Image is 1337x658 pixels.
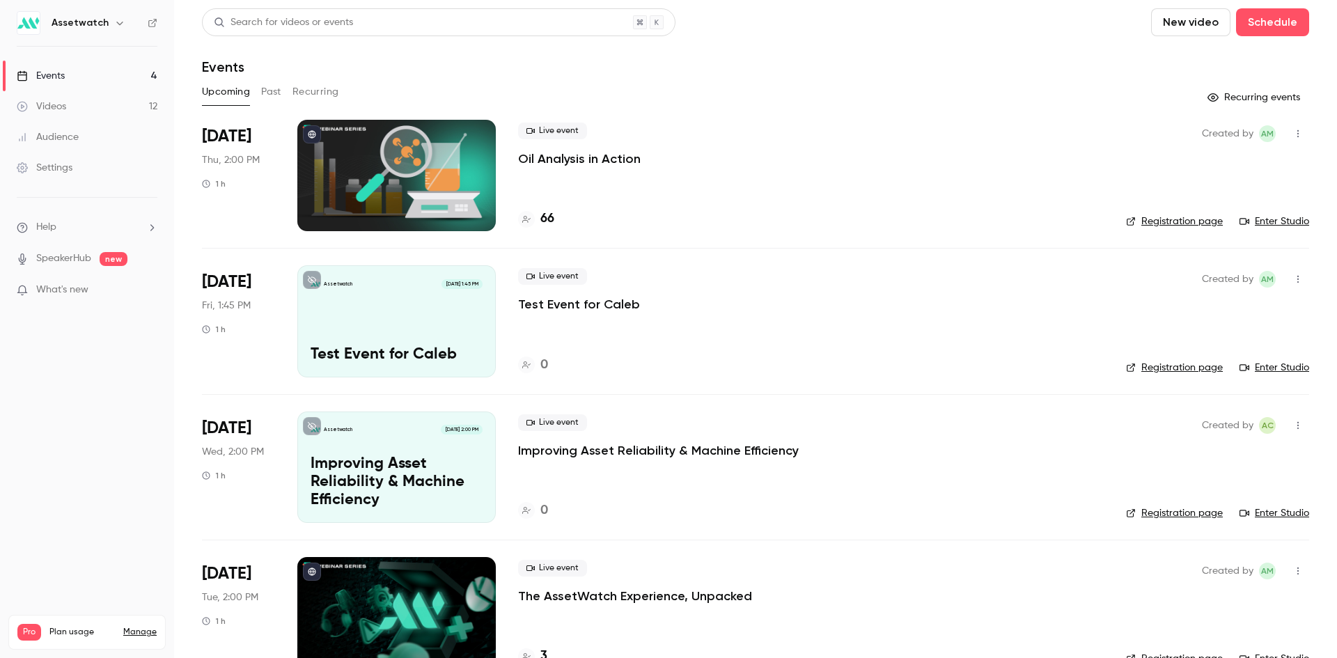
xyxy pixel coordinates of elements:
span: AM [1261,125,1274,142]
span: AM [1261,563,1274,579]
span: Auburn Meadows [1259,563,1276,579]
div: 1 h [202,178,226,189]
div: Sep 25 Thu, 2:00 PM (America/New York) [202,120,275,231]
a: Registration page [1126,361,1223,375]
div: Search for videos or events [214,15,353,30]
span: Created by [1202,417,1253,434]
span: Pro [17,624,41,641]
button: Recurring [292,81,339,103]
a: 0 [518,501,548,520]
span: Live event [518,560,587,577]
p: Test Event for Caleb [311,346,483,364]
span: Created by [1202,125,1253,142]
span: AM [1261,271,1274,288]
a: Test Event for Caleb [518,296,640,313]
button: Schedule [1236,8,1309,36]
div: Audience [17,130,79,144]
div: 1 h [202,470,226,481]
span: Live event [518,268,587,285]
span: Auburn Meadows [1259,125,1276,142]
a: Improving Asset Reliability & Machine Efficiency [518,442,799,459]
span: Plan usage [49,627,115,638]
span: [DATE] 2:00 PM [441,425,482,434]
span: Auburn Meadows [1259,271,1276,288]
a: Improving Asset Reliability & Machine EfficiencyAssetwatch[DATE] 2:00 PMImproving Asset Reliabili... [297,412,496,523]
button: Recurring events [1201,86,1309,109]
a: 66 [518,210,554,228]
h4: 0 [540,501,548,520]
div: Oct 3 Fri, 1:45 PM (America/New York) [202,265,275,377]
span: Created by [1202,271,1253,288]
h4: 0 [540,356,548,375]
div: Oct 15 Wed, 2:00 PM (America/New York) [202,412,275,523]
span: Thu, 2:00 PM [202,153,260,167]
span: AC [1262,417,1274,434]
button: Upcoming [202,81,250,103]
a: Enter Studio [1240,361,1309,375]
span: Live event [518,123,587,139]
div: Settings [17,161,72,175]
h4: 66 [540,210,554,228]
span: What's new [36,283,88,297]
span: Created by [1202,563,1253,579]
p: Assetwatch [324,281,352,288]
span: Live event [518,414,587,431]
button: New video [1151,8,1230,36]
img: Assetwatch [17,12,40,34]
div: Videos [17,100,66,113]
h1: Events [202,58,244,75]
span: [DATE] [202,563,251,585]
a: Registration page [1126,506,1223,520]
div: Events [17,69,65,83]
a: Test Event for CalebAssetwatch[DATE] 1:45 PMTest Event for Caleb [297,265,496,377]
a: Enter Studio [1240,214,1309,228]
span: [DATE] 1:45 PM [441,279,482,289]
span: Tue, 2:00 PM [202,590,258,604]
a: SpeakerHub [36,251,91,266]
a: Enter Studio [1240,506,1309,520]
a: 0 [518,356,548,375]
span: Help [36,220,56,235]
span: [DATE] [202,271,251,293]
iframe: Noticeable Trigger [141,284,157,297]
div: 1 h [202,324,226,335]
span: Adam Creamer [1259,417,1276,434]
a: Manage [123,627,157,638]
span: [DATE] [202,125,251,148]
span: Wed, 2:00 PM [202,445,264,459]
p: Improving Asset Reliability & Machine Efficiency [311,455,483,509]
button: Past [261,81,281,103]
a: Registration page [1126,214,1223,228]
h6: Assetwatch [52,16,109,30]
li: help-dropdown-opener [17,220,157,235]
span: new [100,252,127,266]
span: Fri, 1:45 PM [202,299,251,313]
div: 1 h [202,616,226,627]
p: Assetwatch [324,426,352,433]
span: [DATE] [202,417,251,439]
a: Oil Analysis in Action [518,150,641,167]
a: The AssetWatch Experience, Unpacked [518,588,752,604]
